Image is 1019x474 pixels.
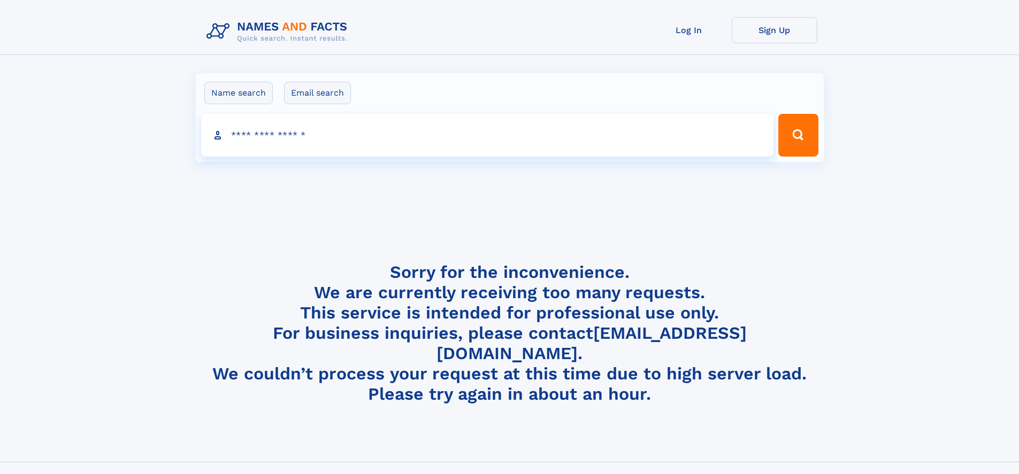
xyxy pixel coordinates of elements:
[202,17,356,46] img: Logo Names and Facts
[646,17,732,43] a: Log In
[201,114,774,157] input: search input
[202,262,817,405] h4: Sorry for the inconvenience. We are currently receiving too many requests. This service is intend...
[204,82,273,104] label: Name search
[778,114,818,157] button: Search Button
[284,82,351,104] label: Email search
[436,323,747,363] a: [EMAIL_ADDRESS][DOMAIN_NAME]
[732,17,817,43] a: Sign Up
